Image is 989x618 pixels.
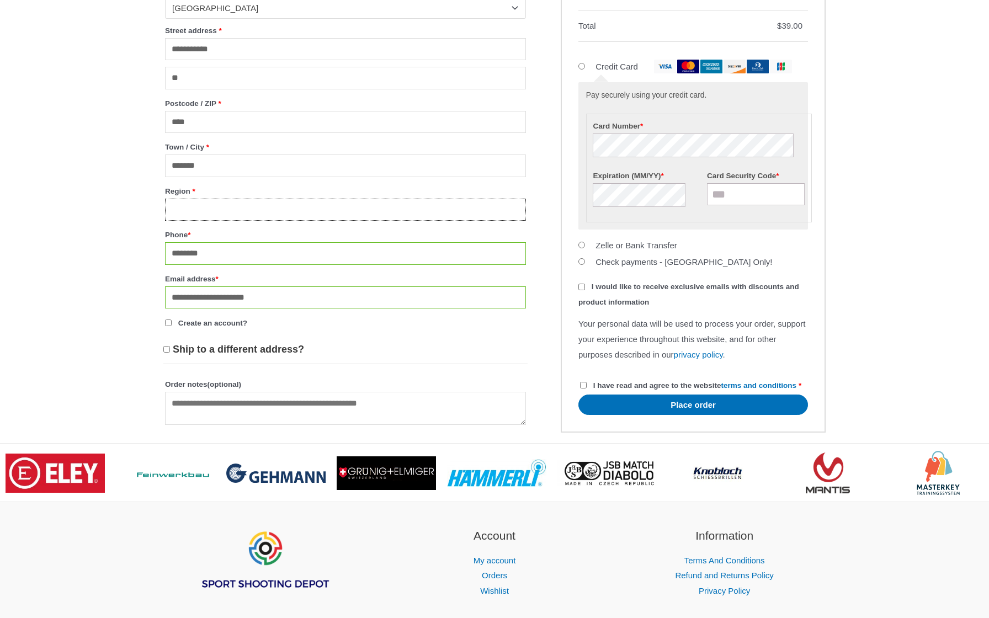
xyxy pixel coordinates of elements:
a: Privacy Policy [699,586,750,595]
input: I have read and agree to the websiteterms and conditions * [580,382,587,388]
input: Ship to a different address? [163,346,170,353]
aside: Footer Widget 1 [163,527,366,616]
label: Town / City [165,140,526,154]
label: Email address [165,271,526,286]
nav: Information [623,553,826,599]
a: Wishlist [480,586,509,595]
a: terms and conditions [721,381,797,390]
img: jcb [770,60,792,73]
img: brand logo [6,454,105,492]
label: Order notes [165,377,526,392]
label: Region [165,184,526,199]
p: Pay securely using your credit card. [586,90,800,102]
span: Ship to a different address? [173,344,304,355]
img: mastercard [677,60,699,73]
a: Orders [482,571,507,580]
span: Denmark [172,3,509,14]
bdi: 39.00 [777,21,802,30]
label: Credit Card [595,62,792,71]
fieldset: Payment Info [586,114,812,222]
input: I would like to receive exclusive emails with discounts and product information [578,284,585,290]
label: Card Number [593,119,805,134]
a: Refund and Returns Policy [675,571,773,580]
label: Card Security Code [707,168,805,183]
nav: Account [394,553,596,599]
a: My account [474,556,516,565]
img: amex [700,60,722,73]
img: visa [654,60,676,73]
span: I have read and agree to the website [593,381,796,390]
span: $ [777,21,781,30]
img: discover [724,60,746,73]
span: Create an account? [178,319,247,327]
img: dinersclub [747,60,769,73]
p: Your personal data will be used to process your order, support your experience throughout this we... [578,316,808,363]
h2: Account [394,527,596,545]
label: Postcode / ZIP [165,96,526,111]
label: Expiration (MM/YY) [593,168,690,183]
h2: Information [623,527,826,545]
label: Street address [165,23,526,38]
button: Place order [578,395,808,415]
aside: Footer Widget 3 [623,527,826,599]
label: Check payments - [GEOGRAPHIC_DATA] Only! [595,257,772,267]
a: Terms And Conditions [684,556,765,565]
input: Create an account? [165,319,172,326]
span: (optional) [208,380,241,388]
label: Phone [165,227,526,242]
th: Total [578,10,750,42]
span: I would like to receive exclusive emails with discounts and product information [578,283,799,306]
abbr: required [799,381,801,390]
aside: Footer Widget 2 [394,527,596,599]
label: Zelle or Bank Transfer [595,241,677,250]
a: privacy policy [674,350,723,359]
